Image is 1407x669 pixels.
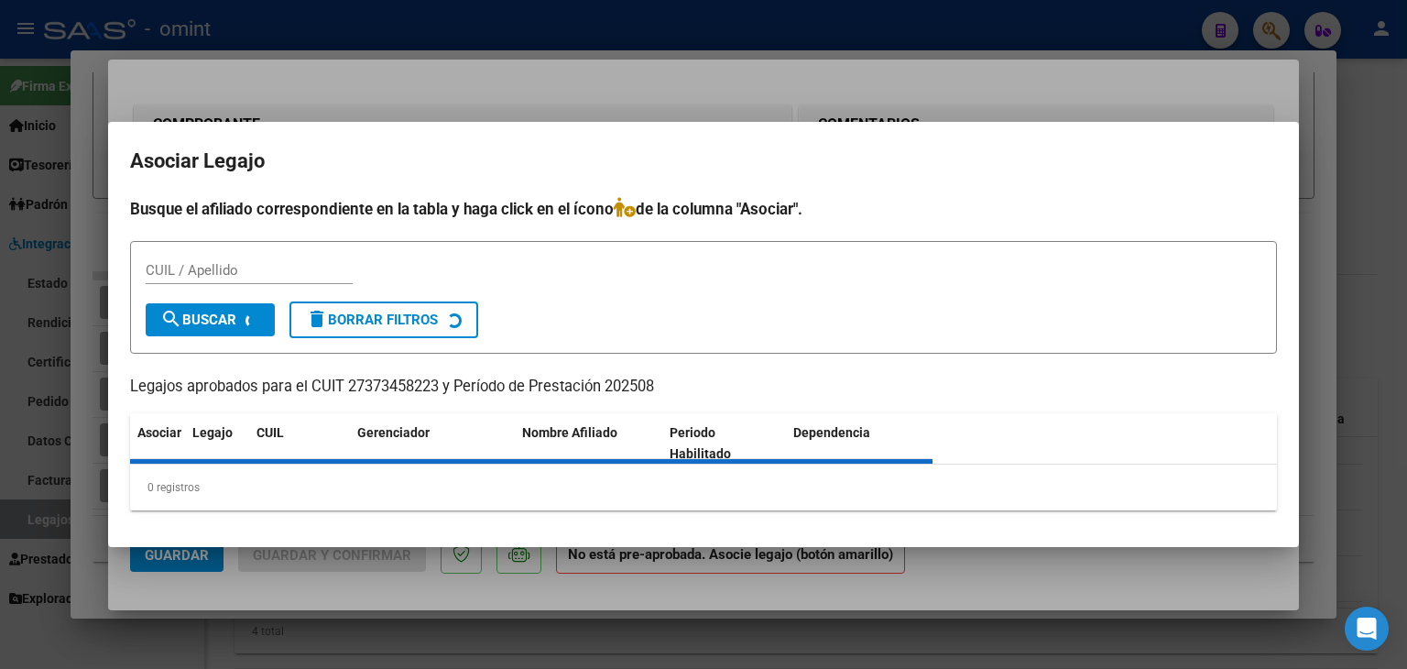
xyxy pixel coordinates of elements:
datatable-header-cell: Legajo [185,413,249,474]
mat-icon: delete [306,308,328,330]
p: Legajos aprobados para el CUIT 27373458223 y Período de Prestación 202508 [130,376,1277,399]
button: Buscar [146,303,275,336]
span: Borrar Filtros [306,312,438,328]
span: Legajo [192,425,233,440]
span: Asociar [137,425,181,440]
span: CUIL [256,425,284,440]
span: Nombre Afiliado [522,425,617,440]
mat-icon: search [160,308,182,330]
span: Gerenciador [357,425,430,440]
div: 0 registros [130,465,1277,510]
datatable-header-cell: Asociar [130,413,185,474]
datatable-header-cell: Nombre Afiliado [515,413,662,474]
button: Borrar Filtros [289,302,478,338]
datatable-header-cell: Gerenciador [350,413,515,474]
span: Dependencia [793,425,870,440]
div: Open Intercom Messenger [1345,607,1389,651]
h2: Asociar Legajo [130,144,1277,179]
h4: Busque el afiliado correspondiente en la tabla y haga click en el ícono de la columna "Asociar". [130,197,1277,221]
span: Buscar [160,312,236,328]
span: Periodo Habilitado [670,425,731,461]
datatable-header-cell: Dependencia [786,413,933,474]
datatable-header-cell: Periodo Habilitado [662,413,786,474]
datatable-header-cell: CUIL [249,413,350,474]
